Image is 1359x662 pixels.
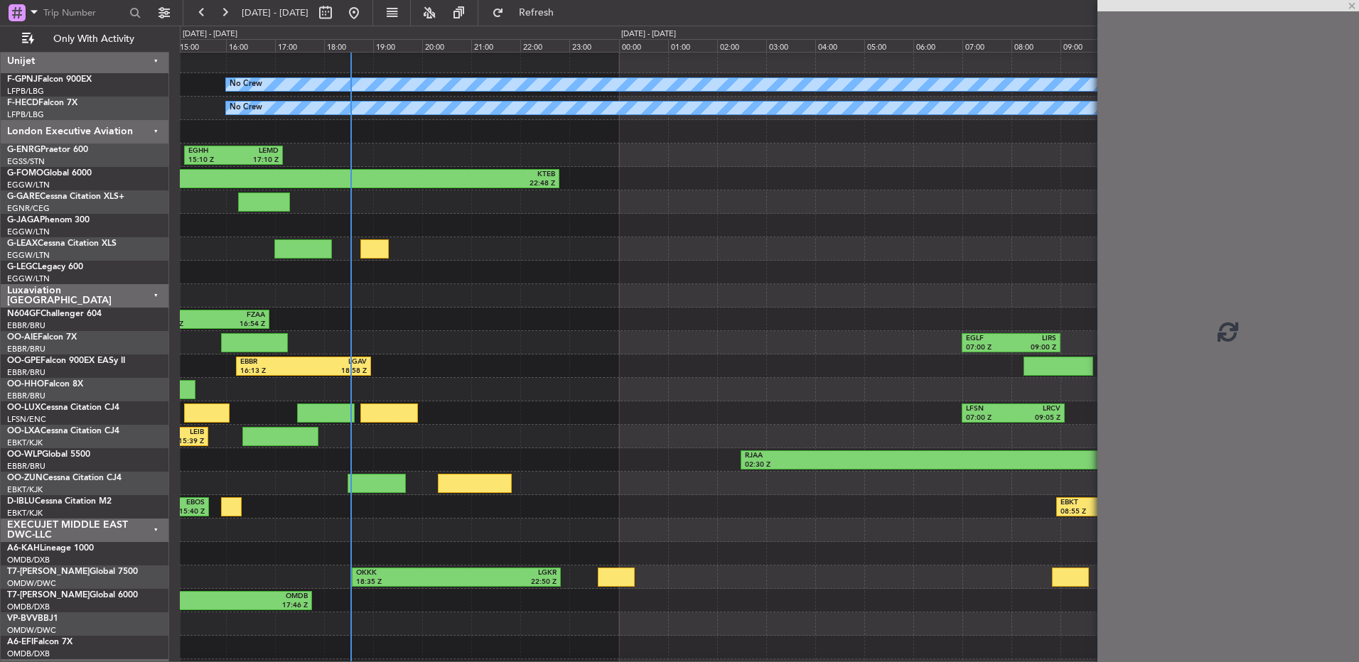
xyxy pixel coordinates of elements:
div: 06:00 [913,39,962,52]
a: OMDW/DWC [7,578,56,589]
a: EGGW/LTN [7,227,50,237]
a: A6-EFIFalcon 7X [7,638,72,646]
a: EBKT/KJK [7,438,43,448]
a: F-GPNJFalcon 900EX [7,75,92,84]
a: G-FOMOGlobal 6000 [7,169,92,178]
a: LFSN/ENC [7,414,46,425]
div: EGLF [966,334,1011,344]
div: 20:00 [422,39,471,52]
div: LEIB [152,428,204,438]
div: 00:00 [619,39,668,52]
div: 22:50 Z [456,577,557,587]
a: OO-HHOFalcon 8X [7,380,83,389]
a: OO-AIEFalcon 7X [7,333,77,342]
div: 15:40 Z [166,507,205,517]
div: UBBB [1019,451,1294,461]
div: 14:33 Z [158,320,211,330]
div: 16:00 [226,39,275,52]
span: G-LEGC [7,263,38,271]
span: F-GPNJ [7,75,38,84]
span: A6-EFI [7,638,33,646]
div: 08:00 [1011,39,1060,52]
span: OO-LXA [7,427,41,435]
span: OO-GPE [7,357,41,365]
div: 17:00 [275,39,324,52]
div: 16:54 Z [212,320,265,330]
span: N604GF [7,310,41,318]
div: 08:55 Z [1060,507,1105,517]
a: EBKT/KJK [7,484,43,495]
a: T7-[PERSON_NAME]Global 6000 [7,591,138,599]
span: G-GARE [7,192,40,201]
span: A6-KAH [7,544,40,553]
div: OKKK [356,568,456,578]
div: LFSN [966,404,1013,414]
div: EBBR [240,357,304,367]
span: Only With Activity [37,34,150,44]
div: [DATE] - [DATE] [621,28,676,40]
div: 07:00 Z [966,413,1013,423]
div: 13:50 Z [1019,460,1294,470]
div: LIRS [1011,334,1056,344]
input: Trip Number [43,2,125,23]
a: OO-LUXCessna Citation CJ4 [7,403,119,412]
div: EBKT [1060,498,1105,508]
div: EBOS [166,498,205,508]
div: 05:00 [864,39,913,52]
div: No Crew [230,74,262,95]
a: T7-[PERSON_NAME]Global 7500 [7,568,138,576]
a: EGSS/STN [7,156,45,167]
div: LGAV [304,357,367,367]
div: 17:46 Z [181,601,308,611]
a: EGGW/LTN [7,273,50,284]
span: VP-BVV [7,614,38,623]
div: 09:05 Z [1013,413,1060,423]
a: OMDB/DXB [7,555,50,565]
span: F-HECD [7,99,38,107]
div: 15:10 Z [188,156,233,165]
span: T7-[PERSON_NAME] [7,568,90,576]
a: OMDB/DXB [7,649,50,659]
div: [DATE] - [DATE] [183,28,237,40]
a: A6-KAHLineage 1000 [7,544,94,553]
div: 02:00 [717,39,766,52]
a: EBBR/BRU [7,320,45,331]
a: N604GFChallenger 604 [7,310,102,318]
span: OO-LUX [7,403,41,412]
span: OO-HHO [7,380,44,389]
div: 01:00 [668,39,717,52]
div: FZAA [212,310,265,320]
span: T7-[PERSON_NAME] [7,591,90,599]
span: [DATE] - [DATE] [242,6,308,19]
div: 18:00 [324,39,373,52]
a: EBBR/BRU [7,391,45,401]
div: 22:48 Z [271,179,555,189]
span: Refresh [507,8,566,18]
div: 09:00 Z [1011,343,1056,353]
a: G-ENRGPraetor 600 [7,146,88,154]
div: 21:00 [471,39,520,52]
span: G-JAGA [7,216,40,224]
div: 18:58 Z [304,367,367,376]
a: OO-LXACessna Citation CJ4 [7,427,119,435]
a: OO-WLPGlobal 5500 [7,450,90,459]
button: Refresh [485,1,571,24]
a: F-HECDFalcon 7X [7,99,77,107]
div: EGHH [188,146,233,156]
div: RJAA [745,451,1019,461]
div: 04:00 [815,39,864,52]
div: KTEB [271,170,555,180]
span: G-LEAX [7,239,38,248]
div: LGKR [456,568,557,578]
div: 02:30 Z [745,460,1019,470]
div: 07:00 Z [966,343,1011,353]
a: OMDW/DWC [7,625,56,636]
div: 17:10 Z [233,156,278,165]
a: G-JAGAPhenom 300 [7,216,90,224]
a: EBBR/BRU [7,367,45,378]
a: EBBR/BRU [7,461,45,472]
button: Only With Activity [16,28,154,50]
a: EGNR/CEG [7,203,50,214]
div: No Crew [230,97,262,119]
a: VP-BVVBBJ1 [7,614,58,623]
